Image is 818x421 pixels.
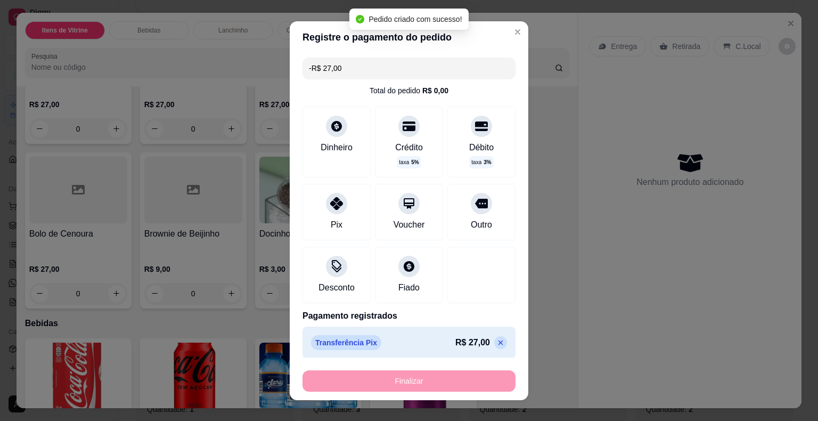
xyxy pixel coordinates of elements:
div: Crédito [395,141,423,154]
div: R$ 0,00 [422,85,448,96]
div: Pix [331,218,342,231]
p: Transferência Pix [311,335,381,350]
button: Close [509,23,526,41]
div: Dinheiro [321,141,353,154]
span: Pedido criado com sucesso! [369,15,462,23]
header: Registre o pagamento do pedido [290,21,528,53]
div: Outro [471,218,492,231]
div: Débito [469,141,494,154]
span: check-circle [356,15,364,23]
div: Desconto [318,281,355,294]
p: taxa [471,158,491,166]
div: Total do pedido [370,85,448,96]
span: 5 % [411,158,419,166]
p: taxa [399,158,419,166]
div: Fiado [398,281,420,294]
input: Ex.: hambúrguer de cordeiro [309,58,509,79]
p: Pagamento registrados [302,310,516,322]
div: Voucher [394,218,425,231]
p: R$ 27,00 [455,336,490,349]
span: 3 % [484,158,491,166]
